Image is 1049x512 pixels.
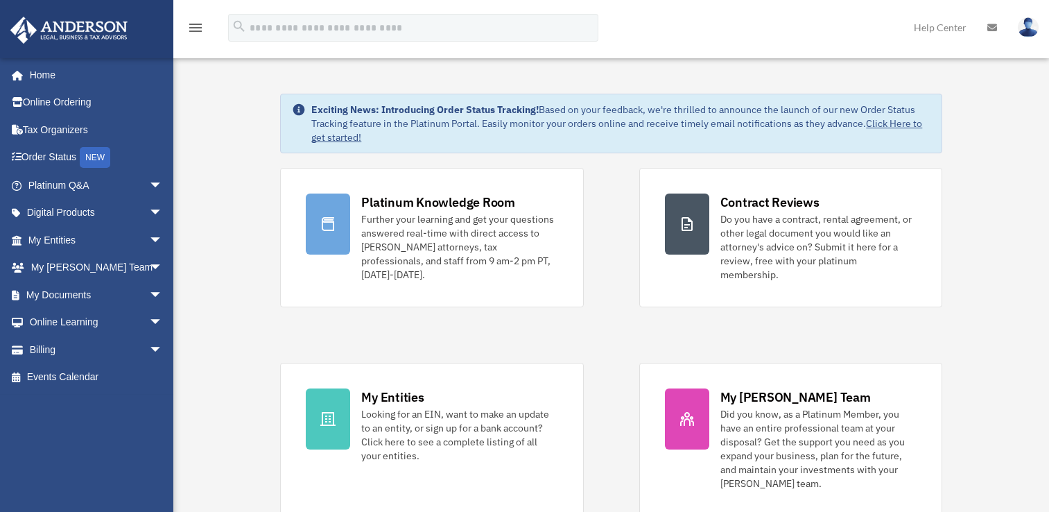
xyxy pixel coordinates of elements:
[10,364,184,391] a: Events Calendar
[639,168,942,307] a: Contract Reviews Do you have a contract, rental agreement, or other legal document you would like...
[361,212,557,282] div: Further your learning and get your questions answered real-time with direct access to [PERSON_NAM...
[10,61,177,89] a: Home
[720,389,871,406] div: My [PERSON_NAME] Team
[10,281,184,309] a: My Documentsarrow_drop_down
[80,147,110,168] div: NEW
[311,103,930,144] div: Based on your feedback, we're thrilled to announce the launch of our new Order Status Tracking fe...
[720,407,917,490] div: Did you know, as a Platinum Member, you have an entire professional team at your disposal? Get th...
[149,281,177,309] span: arrow_drop_down
[149,309,177,337] span: arrow_drop_down
[10,171,184,199] a: Platinum Q&Aarrow_drop_down
[232,19,247,34] i: search
[1018,17,1039,37] img: User Pic
[10,226,184,254] a: My Entitiesarrow_drop_down
[720,194,820,211] div: Contract Reviews
[10,309,184,336] a: Online Learningarrow_drop_down
[361,194,515,211] div: Platinum Knowledge Room
[720,212,917,282] div: Do you have a contract, rental agreement, or other legal document you would like an attorney's ad...
[149,226,177,255] span: arrow_drop_down
[6,17,132,44] img: Anderson Advisors Platinum Portal
[10,336,184,364] a: Billingarrow_drop_down
[311,117,922,144] a: Click Here to get started!
[311,103,539,116] strong: Exciting News: Introducing Order Status Tracking!
[187,24,204,36] a: menu
[10,199,184,227] a: Digital Productsarrow_drop_down
[149,336,177,364] span: arrow_drop_down
[280,168,583,307] a: Platinum Knowledge Room Further your learning and get your questions answered real-time with dire...
[149,171,177,200] span: arrow_drop_down
[361,389,424,406] div: My Entities
[361,407,557,463] div: Looking for an EIN, want to make an update to an entity, or sign up for a bank account? Click her...
[10,254,184,282] a: My [PERSON_NAME] Teamarrow_drop_down
[10,144,184,172] a: Order StatusNEW
[187,19,204,36] i: menu
[10,89,184,117] a: Online Ordering
[149,199,177,228] span: arrow_drop_down
[10,116,184,144] a: Tax Organizers
[149,254,177,282] span: arrow_drop_down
